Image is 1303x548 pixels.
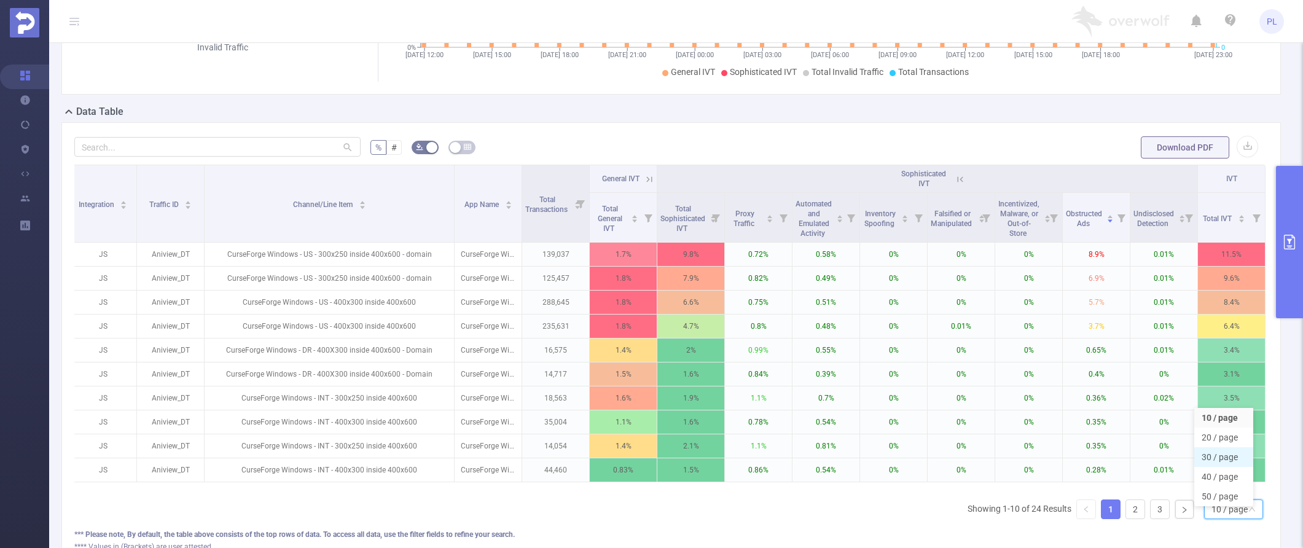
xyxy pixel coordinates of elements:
[541,51,579,59] tspan: [DATE] 18:00
[1063,386,1130,410] p: 0.36%
[69,362,136,386] p: JS
[928,362,995,386] p: 0%
[455,386,522,410] p: CurseForge Windows
[946,51,984,59] tspan: [DATE] 12:00
[455,339,522,362] p: CurseForge Windows
[1179,217,1186,221] i: icon: caret-down
[455,458,522,482] p: CurseForge Windows
[522,410,589,434] p: 35,004
[1081,51,1119,59] tspan: [DATE] 18:00
[860,315,927,338] p: 0%
[1198,243,1265,266] p: 11.5%
[69,315,136,338] p: JS
[928,315,995,338] p: 0.01%
[995,243,1062,266] p: 0%
[69,267,136,290] p: JS
[407,44,416,52] tspan: 0%
[792,410,859,434] p: 0.54%
[69,243,136,266] p: JS
[640,193,657,242] i: Filter menu
[464,200,501,209] span: App Name
[657,291,724,314] p: 6.6%
[1063,434,1130,458] p: 0.35%
[1226,174,1237,183] span: IVT
[1130,243,1197,266] p: 0.01%
[928,410,995,434] p: 0%
[359,199,366,203] i: icon: caret-up
[860,339,927,362] p: 0%
[359,199,366,206] div: Sort
[590,386,657,410] p: 1.6%
[878,51,917,59] tspan: [DATE] 09:00
[1198,291,1265,314] p: 8.4%
[1130,362,1197,386] p: 0%
[928,291,995,314] p: 0%
[205,410,454,434] p: CurseForge Windows - INT - 400x300 inside 400x600
[137,315,204,338] p: Aniview_DT
[725,362,792,386] p: 0.84%
[137,386,204,410] p: Aniview_DT
[657,339,724,362] p: 2%
[1221,44,1225,52] tspan: 0
[657,315,724,338] p: 4.7%
[1130,386,1197,410] p: 0.02%
[1044,213,1051,217] i: icon: caret-up
[743,51,781,59] tspan: [DATE] 03:00
[184,199,192,206] div: Sort
[590,315,657,338] p: 1.8%
[473,51,511,59] tspan: [DATE] 15:00
[1194,467,1253,487] li: 40 / page
[792,362,859,386] p: 0.39%
[185,199,192,203] i: icon: caret-up
[1113,193,1130,242] i: Filter menu
[137,434,204,458] p: Aniview_DT
[836,213,843,221] div: Sort
[120,199,127,203] i: icon: caret-up
[1130,339,1197,362] p: 0.01%
[766,213,773,221] div: Sort
[1194,487,1253,506] li: 50 / page
[1180,193,1197,242] i: Filter menu
[902,217,909,221] i: icon: caret-down
[931,209,974,228] span: Falsified or Manipulated
[1238,217,1245,221] i: icon: caret-down
[590,362,657,386] p: 1.5%
[1133,209,1174,228] span: Undisclosed Detection
[69,386,136,410] p: JS
[590,267,657,290] p: 1.8%
[767,217,773,221] i: icon: caret-down
[598,205,622,233] span: Total General IVT
[590,434,657,458] p: 1.4%
[205,386,454,410] p: CurseForge Windows - INT - 300x250 inside 400x600
[602,174,640,183] span: General IVT
[1063,362,1130,386] p: 0.4%
[1044,217,1051,221] i: icon: caret-down
[860,243,927,266] p: 0%
[1076,499,1096,519] li: Previous Page
[76,104,123,119] h2: Data Table
[1130,458,1197,482] p: 0.01%
[69,291,136,314] p: JS
[205,267,454,290] p: CurseForge Windows - US - 300x250 inside 400x600 - domain
[572,165,589,242] i: Filter menu
[455,434,522,458] p: CurseForge Windows
[1126,500,1145,519] a: 2
[968,499,1071,519] li: Showing 1-10 of 24 Results
[860,434,927,458] p: 0%
[137,267,204,290] p: Aniview_DT
[120,199,127,206] div: Sort
[151,41,294,54] div: Invalid Traffic
[928,339,995,362] p: 0%
[1211,500,1248,519] div: 10 / page
[1194,447,1253,467] li: 30 / page
[590,458,657,482] p: 0.83%
[837,213,843,217] i: icon: caret-up
[864,209,896,228] span: Inventory Spoofing
[137,339,204,362] p: Aniview_DT
[137,243,204,266] p: Aniview_DT
[1150,499,1170,519] li: 3
[205,339,454,362] p: CurseForge Windows - DR - 400X300 inside 400x600 - Domain
[995,386,1062,410] p: 0%
[455,362,522,386] p: CurseForge Windows
[1106,213,1114,221] div: Sort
